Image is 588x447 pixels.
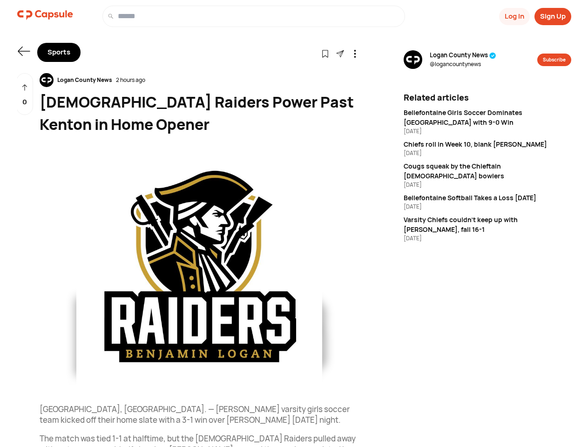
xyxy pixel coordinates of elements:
div: Sports [37,43,81,62]
div: [DATE] [404,181,571,189]
div: [DATE] [404,203,571,211]
button: Log In [499,8,530,25]
div: Bellefontaine Softball Takes a Loss [DATE] [404,193,571,203]
img: logo [17,6,73,24]
p: 0 [22,97,27,108]
img: tick [489,52,496,59]
div: Bellefontaine Girls Soccer Dominates [GEOGRAPHIC_DATA] with 9-0 Win [404,108,571,127]
img: resizeImage [40,147,359,393]
div: [DATE] [404,149,571,157]
div: Chiefs roll in Week 10, blank [PERSON_NAME] [404,139,571,149]
div: Varsity Chiefs couldn’t keep up with [PERSON_NAME], fall 16-1 [404,215,571,234]
div: 2 hours ago [116,76,145,84]
a: logo [17,6,73,27]
span: Logan County News [430,51,496,60]
div: [DEMOGRAPHIC_DATA] Raiders Power Past Kenton in Home Opener [40,91,359,135]
div: [DATE] [404,127,571,135]
button: Subscribe [537,54,571,66]
button: Sign Up [534,8,571,25]
img: resizeImage [404,50,422,69]
div: Cougs squeak by the Chieftain [DEMOGRAPHIC_DATA] bowlers [404,161,571,181]
div: Related articles [404,91,571,104]
p: [GEOGRAPHIC_DATA], [GEOGRAPHIC_DATA]. — [PERSON_NAME] varsity girls soccer team kicked off their ... [40,404,359,426]
div: [DATE] [404,234,571,243]
img: resizeImage [40,73,54,87]
span: @ logancountynews [430,60,496,68]
div: Logan County News [54,76,116,84]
